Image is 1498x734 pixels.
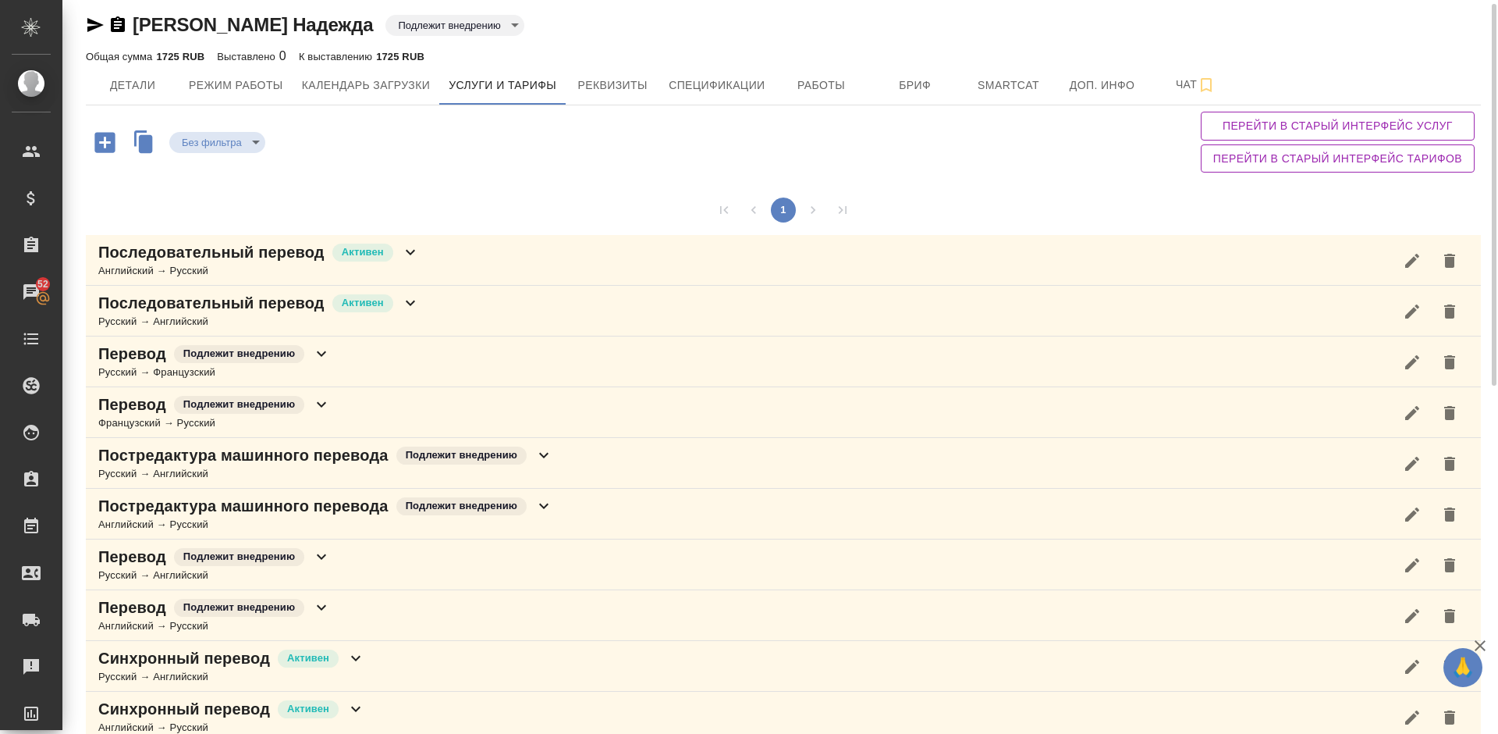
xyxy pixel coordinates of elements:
[385,15,524,36] div: Подлежит внедрению
[189,76,283,95] span: Режим работы
[86,235,1481,286] div: Последовательный переводАктивенАнглийский → Русский
[183,346,295,362] p: Подлежит внедрению
[406,498,517,514] p: Подлежит внедрению
[299,51,376,62] p: К выставлению
[1393,547,1431,584] button: Редактировать услугу
[1393,445,1431,483] button: Редактировать услугу
[1393,394,1431,432] button: Редактировать услугу
[1431,344,1468,381] button: Удалить услугу
[1213,149,1462,169] span: Перейти в старый интерфейс тарифов
[302,76,431,95] span: Календарь загрузки
[98,568,331,583] div: Русский → Английский
[98,241,325,263] p: Последовательный перевод
[83,126,126,159] button: Добавить услугу
[1431,496,1468,533] button: Удалить услугу
[709,198,857,223] nav: pagination navigation
[86,16,105,34] button: Скопировать ссылку для ЯМессенджера
[86,540,1481,590] div: ПереводПодлежит внедрениюРусский → Английский
[1431,394,1468,432] button: Удалить услугу
[971,76,1046,95] span: Smartcat
[1431,547,1468,584] button: Удалить услугу
[1213,116,1462,136] span: Перейти в старый интерфейс услуг
[98,466,553,482] div: Русский → Английский
[1443,648,1482,687] button: 🙏
[669,76,765,95] span: Спецификации
[98,546,166,568] p: Перевод
[376,51,424,62] p: 1725 RUB
[449,76,556,95] span: Услуги и тарифы
[784,76,859,95] span: Работы
[126,126,169,162] button: Скопировать услуги другого исполнителя
[575,76,650,95] span: Реквизиты
[287,701,329,717] p: Активен
[108,16,127,34] button: Скопировать ссылку
[98,647,270,669] p: Синхронный перевод
[1450,651,1476,684] span: 🙏
[86,286,1481,337] div: Последовательный переводАктивенРусский → Английский
[217,51,279,62] p: Выставлено
[183,549,295,565] p: Подлежит внедрению
[1201,144,1475,173] button: Перейти в старый интерфейс тарифов
[287,650,329,666] p: Активен
[98,698,270,720] p: Синхронный перевод
[133,14,373,35] a: [PERSON_NAME] Надежда
[86,641,1481,692] div: Синхронный переводАктивенРусский → Английский
[1159,75,1234,94] span: Чат
[177,136,247,149] button: Без фильтра
[183,600,295,615] p: Подлежит внедрению
[28,276,58,292] span: 52
[217,47,286,66] div: 0
[342,244,384,260] p: Активен
[86,337,1481,387] div: ПереводПодлежит внедрениюРусский → Французский
[1393,293,1431,330] button: Редактировать услугу
[98,517,553,533] div: Английский → Русский
[98,292,325,314] p: Последовательный перевод
[98,495,389,517] p: Постредактура машинного перевода
[878,76,953,95] span: Бриф
[98,444,389,466] p: Постредактура машинного перевода
[393,19,505,32] button: Подлежит внедрению
[86,51,156,62] p: Общая сумма
[98,343,166,365] p: Перевод
[98,263,420,279] div: Английский → Русский
[1431,242,1468,280] button: Удалить услугу
[1393,597,1431,635] button: Редактировать услугу
[98,394,166,415] p: Перевод
[86,387,1481,438] div: ПереводПодлежит внедрениюФранцузский → Русский
[1431,648,1468,686] button: Удалить услугу
[156,51,204,62] p: 1725 RUB
[1431,445,1468,483] button: Удалить услугу
[1201,112,1475,141] button: Перейти в старый интерфейс услуг
[95,76,170,95] span: Детали
[1393,496,1431,533] button: Редактировать услугу
[406,447,517,463] p: Подлежит внедрению
[1197,76,1216,94] svg: Подписаться
[98,415,331,431] div: Французский → Русский
[4,273,59,312] a: 52
[86,590,1481,641] div: ПереводПодлежит внедрениюАнглийский → Русский
[86,438,1481,489] div: Постредактура машинного переводаПодлежит внедрениюРусский → Английский
[98,669,365,685] div: Русский → Английский
[98,597,166,618] p: Перевод
[98,314,420,330] div: Русский → Английский
[1431,597,1468,635] button: Удалить услугу
[169,132,265,153] div: Подлежит внедрению
[1393,344,1431,381] button: Редактировать услугу
[86,489,1481,540] div: Постредактура машинного переводаПодлежит внедрениюАнглийский → Русский
[98,618,331,634] div: Английский → Русский
[1431,293,1468,330] button: Удалить услугу
[342,295,384,311] p: Активен
[183,397,295,412] p: Подлежит внедрению
[1393,242,1431,280] button: Редактировать услугу
[98,365,331,380] div: Русский → Французский
[1065,76,1140,95] span: Доп. инфо
[1393,648,1431,686] button: Редактировать услугу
